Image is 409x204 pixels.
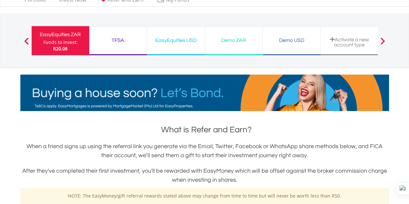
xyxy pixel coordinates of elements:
[151,36,201,45] div: EasyEquities USD
[209,36,259,45] div: Demo ZAR
[25,193,384,199] p: NOTE: The EasyMoney/gift referral rewards stated above may change from time to time but will neve...
[20,142,389,160] h3: When a friend signs up using the referral link you generate via the Email, Twitter, Facebook or W...
[267,36,317,45] div: Demo USD
[93,36,143,45] div: TFSA
[325,37,374,47] div: Activate a new account type
[43,39,78,46] div: Funds to invest:
[53,46,68,52] span: R20.08
[161,126,252,134] span: What is Refer and Earn?
[20,75,389,111] img: EasyMortage Promotion Banner
[36,30,85,39] div: EasyEquities ZAR
[20,167,389,185] h3: After they've completed their first investment, you'll be rewarded with EasyMoney which will be o...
